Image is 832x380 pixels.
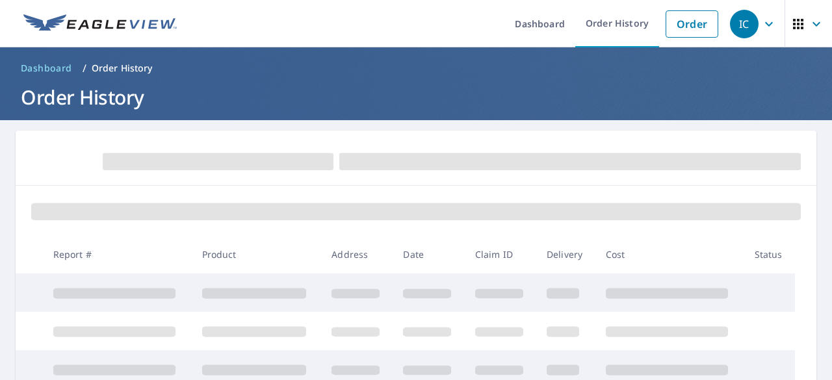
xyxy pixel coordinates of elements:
th: Product [192,235,322,273]
a: Order [666,10,718,38]
li: / [83,60,86,76]
th: Address [321,235,393,273]
div: IC [730,10,759,38]
th: Status [744,235,795,273]
nav: breadcrumb [16,58,816,79]
th: Cost [595,235,744,273]
th: Claim ID [465,235,536,273]
img: EV Logo [23,14,177,34]
th: Report # [43,235,192,273]
p: Order History [92,62,153,75]
span: Dashboard [21,62,72,75]
th: Date [393,235,464,273]
h1: Order History [16,84,816,110]
th: Delivery [536,235,595,273]
a: Dashboard [16,58,77,79]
